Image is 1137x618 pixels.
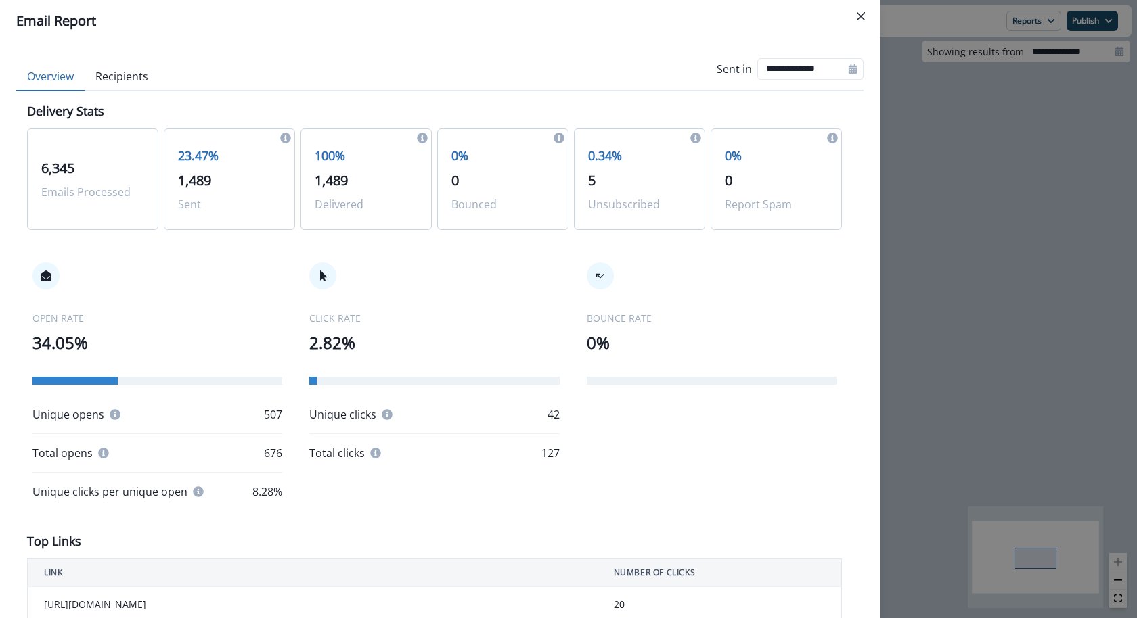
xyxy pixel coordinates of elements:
[264,406,282,423] p: 507
[725,171,732,189] span: 0
[315,147,418,165] p: 100%
[587,311,837,325] p: BOUNCE RATE
[178,196,281,212] p: Sent
[28,559,598,587] th: LINK
[41,159,74,177] span: 6,345
[309,311,559,325] p: CLICK RATE
[16,11,864,31] div: Email Report
[588,171,596,189] span: 5
[32,311,282,325] p: OPEN RATE
[252,483,282,500] p: 8.28%
[725,147,828,165] p: 0%
[32,445,93,461] p: Total opens
[264,445,282,461] p: 676
[178,147,281,165] p: 23.47%
[309,445,365,461] p: Total clicks
[27,532,81,550] p: Top Links
[315,171,348,189] span: 1,489
[850,5,872,27] button: Close
[725,196,828,212] p: Report Spam
[178,171,211,189] span: 1,489
[598,559,842,587] th: NUMBER OF CLICKS
[27,102,104,120] p: Delivery Stats
[85,63,159,91] button: Recipients
[32,406,104,423] p: Unique opens
[541,445,560,461] p: 127
[41,184,144,200] p: Emails Processed
[16,63,85,91] button: Overview
[587,331,837,355] p: 0%
[588,196,691,212] p: Unsubscribed
[548,406,560,423] p: 42
[32,331,282,355] p: 34.05%
[451,171,459,189] span: 0
[588,147,691,165] p: 0.34%
[32,483,187,500] p: Unique clicks per unique open
[315,196,418,212] p: Delivered
[309,406,376,423] p: Unique clicks
[451,196,554,212] p: Bounced
[309,331,559,355] p: 2.82%
[451,147,554,165] p: 0%
[717,61,752,77] p: Sent in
